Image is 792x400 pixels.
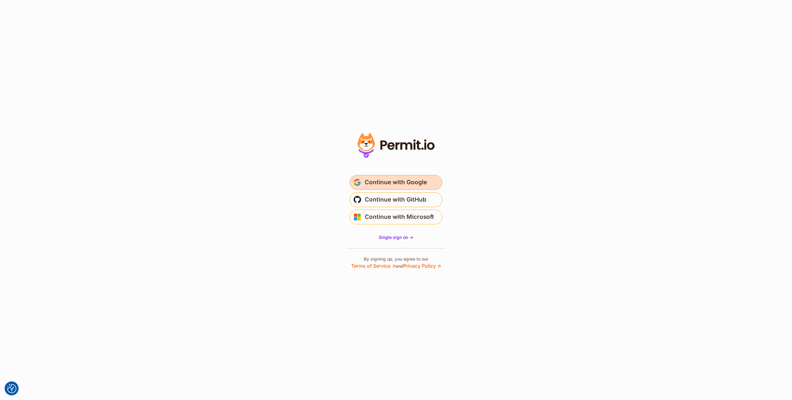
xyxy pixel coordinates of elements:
[351,256,441,270] p: By signing up, you agree to our and
[403,263,441,269] a: Privacy Policy ↗
[379,234,413,240] a: Single sign on ->
[350,175,442,190] button: Continue with Google
[351,263,395,269] a: Terms of Service ↗
[7,384,16,393] button: Consent Preferences
[365,177,427,187] span: Continue with Google
[350,192,442,207] button: Continue with GitHub
[7,384,16,393] img: Revisit consent button
[350,210,442,224] button: Continue with Microsoft
[365,212,434,222] span: Continue with Microsoft
[365,195,426,205] span: Continue with GitHub
[379,235,413,240] span: Single sign on ->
